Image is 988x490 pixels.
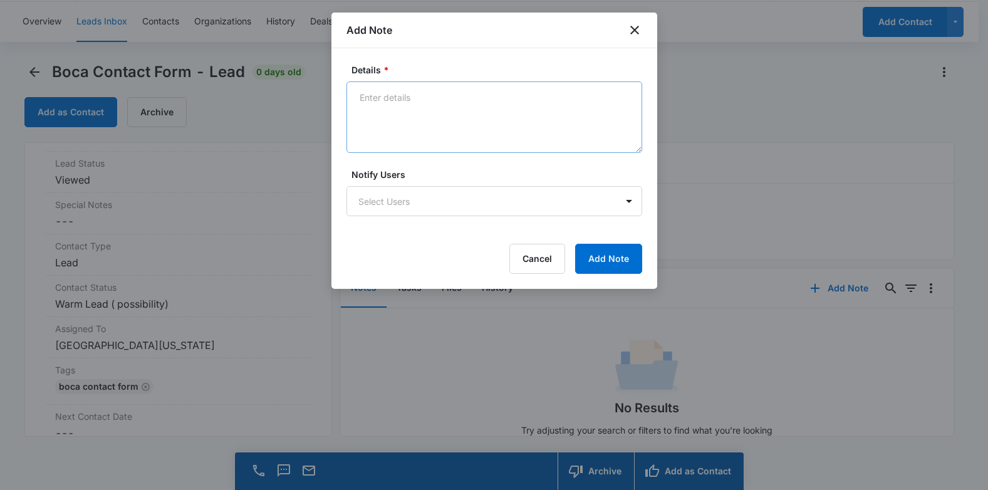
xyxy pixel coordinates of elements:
[346,23,392,38] h1: Add Note
[351,168,647,181] label: Notify Users
[351,63,647,76] label: Details
[575,244,642,274] button: Add Note
[627,23,642,38] button: close
[509,244,565,274] button: Cancel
